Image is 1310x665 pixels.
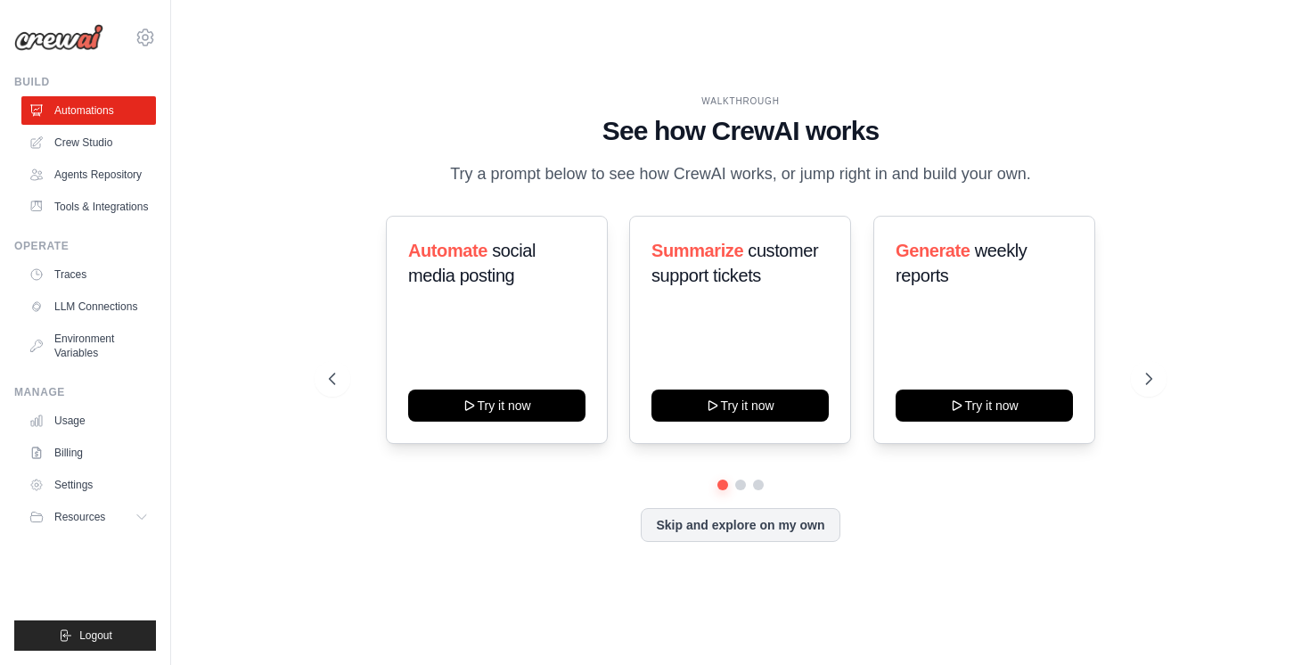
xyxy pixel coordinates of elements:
[21,292,156,321] a: LLM Connections
[14,385,156,399] div: Manage
[441,161,1040,187] p: Try a prompt below to see how CrewAI works, or jump right in and build your own.
[21,324,156,367] a: Environment Variables
[54,510,105,524] span: Resources
[896,241,1027,285] span: weekly reports
[651,390,829,422] button: Try it now
[21,160,156,189] a: Agents Repository
[21,260,156,289] a: Traces
[21,193,156,221] a: Tools & Integrations
[14,24,103,51] img: Logo
[79,628,112,643] span: Logout
[21,128,156,157] a: Crew Studio
[329,94,1151,108] div: WALKTHROUGH
[21,439,156,467] a: Billing
[21,96,156,125] a: Automations
[14,75,156,89] div: Build
[641,508,839,542] button: Skip and explore on my own
[896,241,970,260] span: Generate
[21,406,156,435] a: Usage
[408,241,487,260] span: Automate
[14,620,156,651] button: Logout
[651,241,743,260] span: Summarize
[408,390,585,422] button: Try it now
[329,115,1151,147] h1: See how CrewAI works
[21,503,156,531] button: Resources
[896,390,1073,422] button: Try it now
[14,239,156,253] div: Operate
[21,471,156,499] a: Settings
